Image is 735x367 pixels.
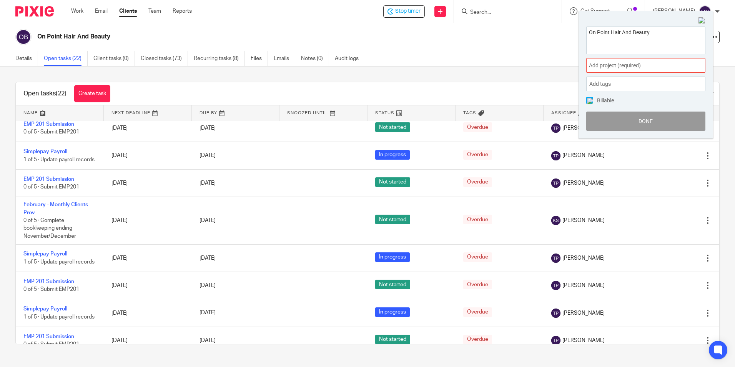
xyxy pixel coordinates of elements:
img: svg%3E [551,216,560,225]
span: [PERSON_NAME] [562,217,605,224]
a: Reports [173,7,192,15]
span: [PERSON_NAME] [562,282,605,289]
textarea: On Point Hair And Beauty [587,27,705,52]
span: Get Support [580,8,610,14]
span: [DATE] [200,283,216,288]
span: 1 of 5 · Update payroll records [23,259,95,265]
a: Simplepay Payroll [23,149,67,154]
a: Notes (0) [301,51,329,66]
div: On Point Hair And Beauty [383,5,425,18]
span: [PERSON_NAME] [562,337,605,344]
a: Work [71,7,83,15]
img: svg%3E [551,123,560,133]
span: [DATE] [200,125,216,131]
span: [DATE] [200,255,216,261]
img: svg%3E [551,309,560,318]
a: Simplepay Payroll [23,306,67,312]
a: Open tasks (22) [44,51,88,66]
a: Create task [74,85,110,102]
span: (22) [56,90,67,97]
span: [DATE] [200,153,216,158]
span: Overdue [463,177,492,187]
span: Tags [463,111,476,115]
span: 0 of 5 · Submit EMP201 [23,342,79,347]
span: Add project (required) [589,62,686,70]
span: Not started [375,122,410,132]
span: Overdue [463,252,492,262]
td: [DATE] [104,142,192,169]
img: svg%3E [699,5,711,18]
a: Simplepay Payroll [23,251,67,257]
td: [DATE] [104,272,192,299]
span: Stop timer [395,7,421,15]
span: Overdue [463,150,492,160]
p: [PERSON_NAME] [653,7,695,15]
a: Closed tasks (73) [141,51,188,66]
img: Pixie [15,6,54,17]
a: Emails [274,51,295,66]
span: 0 of 5 · Submit EMP201 [23,129,79,135]
a: Clients [119,7,137,15]
img: Close [698,17,705,24]
span: Overdue [463,307,492,317]
img: svg%3E [551,254,560,263]
span: [PERSON_NAME] [562,254,605,262]
img: svg%3E [551,281,560,290]
h1: Open tasks [23,90,67,98]
span: [DATE] [200,180,216,186]
span: [PERSON_NAME] [562,179,605,187]
span: [PERSON_NAME] [562,124,605,132]
a: Recurring tasks (8) [194,51,245,66]
span: 1 of 5 · Update payroll records [23,157,95,162]
img: svg%3E [551,151,560,160]
h2: On Point Hair And Beauty [37,33,499,41]
span: 0 of 5 · Submit EMP201 [23,184,79,190]
img: checked.png [587,98,593,104]
span: [PERSON_NAME] [562,309,605,317]
td: [DATE] [104,197,192,244]
span: [DATE] [200,218,216,223]
a: February - Monthly Clients Prov [23,202,88,215]
a: Team [148,7,161,15]
td: [DATE] [104,115,192,142]
span: 0 of 5 · Complete bookkeeping ending November/December [23,218,76,239]
a: Client tasks (0) [93,51,135,66]
a: Details [15,51,38,66]
button: Done [586,112,705,131]
td: [DATE] [104,327,192,354]
span: Add tags [589,78,615,90]
span: In progress [375,307,410,317]
span: Not started [375,215,410,224]
a: EMP 201 Submission [23,177,74,182]
a: Email [95,7,108,15]
a: EMP 201 Submission [23,279,74,284]
span: Overdue [463,280,492,289]
span: 0 of 5 · Submit EMP201 [23,287,79,292]
input: Search [469,9,539,16]
img: svg%3E [15,29,32,45]
a: Audit logs [335,51,364,66]
span: Billable [597,98,614,103]
span: 1 of 5 · Update payroll records [23,314,95,320]
img: svg%3E [551,336,560,345]
span: Not started [375,280,410,289]
span: In progress [375,252,410,262]
span: Not started [375,335,410,344]
td: [DATE] [104,169,192,197]
span: Overdue [463,215,492,224]
a: EMP 201 Submission [23,334,74,339]
span: [PERSON_NAME] [562,152,605,159]
span: [DATE] [200,338,216,343]
span: Not started [375,177,410,187]
span: Overdue [463,335,492,344]
td: [DATE] [104,244,192,272]
td: [DATE] [104,299,192,327]
span: [DATE] [200,310,216,316]
span: Status [375,111,394,115]
a: EMP 201 Submission [23,122,74,127]
span: Overdue [463,122,492,132]
span: In progress [375,150,410,160]
img: svg%3E [551,178,560,188]
a: Files [251,51,268,66]
span: Snoozed Until [287,111,328,115]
